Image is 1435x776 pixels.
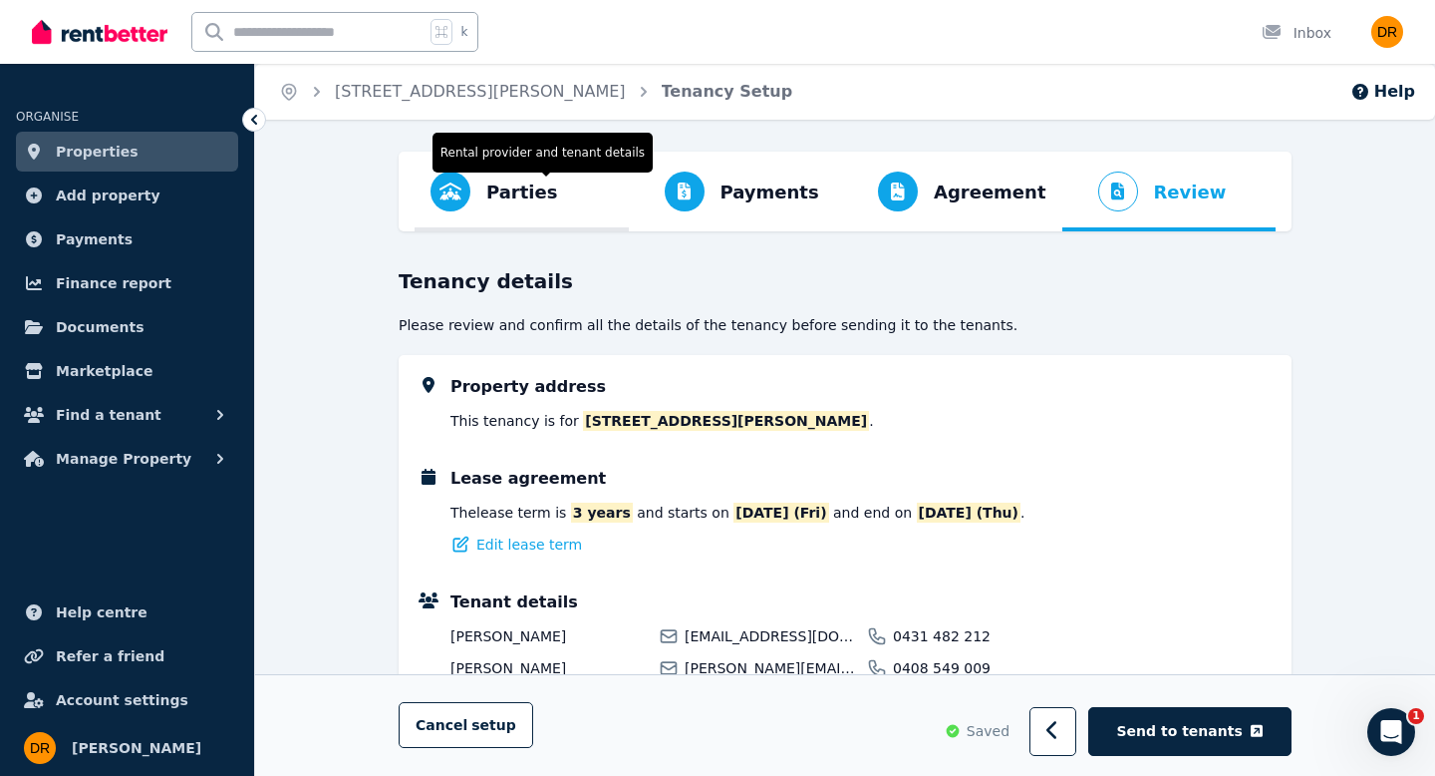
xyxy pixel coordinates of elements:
[16,439,238,479] button: Manage Property
[460,24,467,40] span: k
[32,17,167,47] img: RentBetter
[1350,80,1415,104] button: Help
[432,133,653,173] span: Rental provider and tenant details
[415,152,573,231] button: PartiesRental provider and tenant details
[450,658,647,678] span: [PERSON_NAME]
[399,703,533,749] button: Cancelsetup
[476,535,582,555] span: Edit lease term
[917,503,1020,523] span: [DATE] (Thu)
[893,658,1063,678] span: 0408 549 009
[1154,179,1227,206] span: Review
[56,140,139,164] span: Properties
[450,626,647,646] span: [PERSON_NAME]
[16,351,238,391] a: Marketplace
[450,467,606,491] h5: Lease agreement
[842,152,1062,231] button: Agreement
[629,152,835,231] button: Payments
[16,219,238,259] a: Payments
[16,110,79,124] span: ORGANISE
[893,626,1063,646] span: 0431 482 212
[56,644,164,668] span: Refer a friend
[720,179,819,206] span: Payments
[1408,708,1424,724] span: 1
[685,626,855,646] span: [EMAIL_ADDRESS][DOMAIN_NAME]
[56,227,133,251] span: Payments
[16,263,238,303] a: Finance report
[24,732,56,764] img: Daniela Riccio
[1262,23,1331,43] div: Inbox
[56,271,171,295] span: Finance report
[934,179,1046,206] span: Agreement
[255,64,816,120] nav: Breadcrumb
[486,179,557,206] span: Parties
[16,680,238,720] a: Account settings
[450,535,582,555] button: Edit lease term
[571,503,633,523] span: 3 years
[16,132,238,172] a: Properties
[56,359,152,383] span: Marketplace
[16,307,238,347] a: Documents
[733,503,828,523] span: [DATE] (Fri)
[471,716,516,736] span: setup
[450,503,1024,523] div: The lease term is and starts on and end on .
[16,176,238,215] a: Add property
[416,718,516,734] span: Cancel
[1088,708,1291,757] button: Send to tenants
[56,315,144,339] span: Documents
[72,736,201,760] span: [PERSON_NAME]
[56,688,188,712] span: Account settings
[1367,708,1415,756] iframe: Intercom live chat
[1062,152,1243,231] button: Review
[583,411,869,431] span: [STREET_ADDRESS][PERSON_NAME]
[450,375,606,399] h5: Property address
[56,403,161,427] span: Find a tenant
[335,82,626,101] a: [STREET_ADDRESS][PERSON_NAME]
[16,636,238,676] a: Refer a friend
[1371,16,1403,48] img: Daniela Riccio
[399,267,1291,295] h3: Tenancy details
[450,590,578,614] h5: Tenant details
[685,658,855,678] span: [PERSON_NAME][EMAIL_ADDRESS][DOMAIN_NAME]
[16,395,238,435] button: Find a tenant
[56,184,160,207] span: Add property
[662,80,793,104] span: Tenancy Setup
[967,722,1009,742] span: Saved
[450,411,874,431] div: This tenancy is for .
[56,447,191,471] span: Manage Property
[399,152,1291,231] nav: Progress
[56,600,147,624] span: Help centre
[16,592,238,632] a: Help centre
[399,315,1291,335] p: Please review and confirm all the details of the tenancy before sending it to the tenant s .
[1117,722,1243,742] span: Send to tenants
